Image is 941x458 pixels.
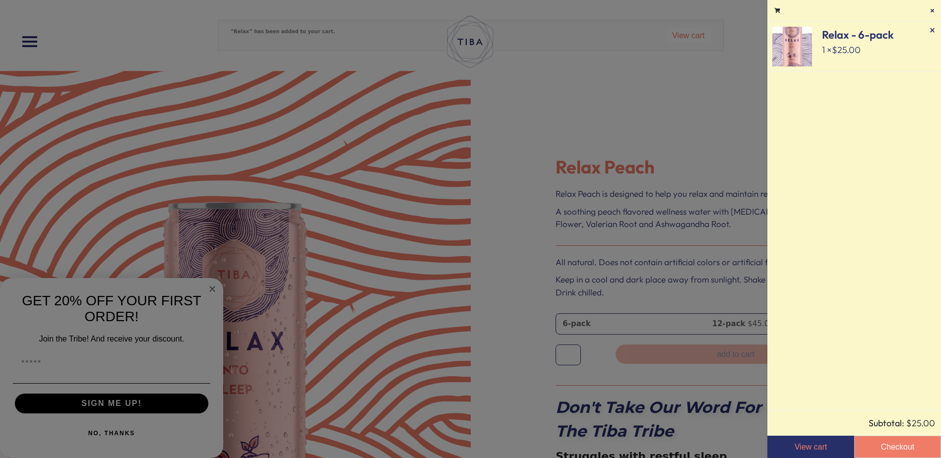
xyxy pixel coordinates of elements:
[929,27,936,34] a: Remove Relax - 6-pack from cart
[832,44,837,56] span: $
[832,44,861,56] bdi: 25.00
[767,436,854,458] a: View cart
[906,417,912,429] span: $
[772,27,812,66] img: Relax - 6-pack
[854,436,941,458] a: Checkout
[906,417,935,429] bdi: 25.00
[869,417,904,429] strong: Subtotal:
[772,27,936,43] a: Relax - 6-pack
[772,43,936,57] span: 1 ×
